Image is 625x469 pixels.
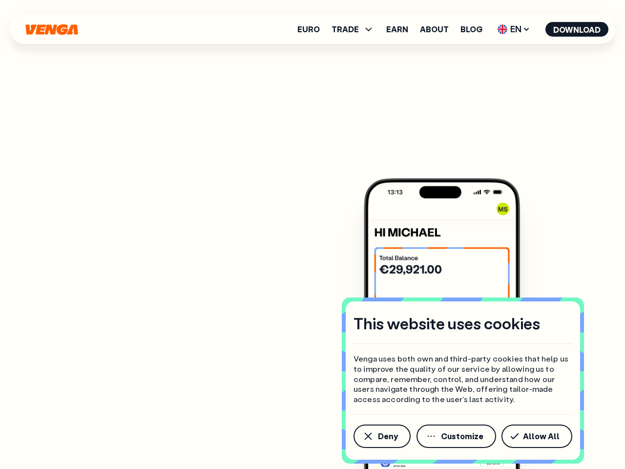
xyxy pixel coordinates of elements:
a: Blog [460,25,482,33]
button: Download [545,22,608,37]
span: Customize [441,432,483,440]
a: Euro [297,25,320,33]
span: Allow All [523,432,560,440]
button: Customize [417,425,496,448]
h4: This website uses cookies [354,313,540,334]
span: Deny [378,432,398,440]
button: Deny [354,425,411,448]
button: Allow All [501,425,572,448]
span: EN [494,21,534,37]
a: Earn [386,25,408,33]
svg: Home [24,24,79,35]
img: flag-uk [498,24,507,34]
a: About [420,25,449,33]
span: TRADE [332,23,375,35]
p: Venga uses both own and third-party cookies that help us to improve the quality of our service by... [354,354,572,405]
span: TRADE [332,25,359,33]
